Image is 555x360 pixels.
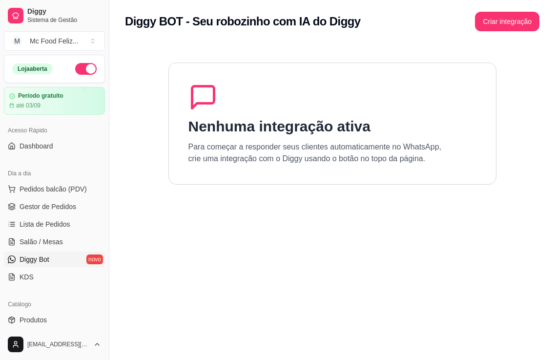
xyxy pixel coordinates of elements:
a: Lista de Pedidos [4,216,105,232]
p: Para começar a responder seus clientes automaticamente no WhatsApp, crie uma integração com o Dig... [188,141,442,165]
div: Loja aberta [12,64,53,74]
span: [EMAIL_ADDRESS][DOMAIN_NAME] [27,340,89,348]
div: Mc Food Feliz ... [30,36,79,46]
span: Lista de Pedidos [20,219,70,229]
button: Alterar Status [75,63,97,75]
span: Dashboard [20,141,53,151]
a: Salão / Mesas [4,234,105,250]
span: Gestor de Pedidos [20,202,76,212]
div: Catálogo [4,296,105,312]
article: até 03/09 [16,102,41,109]
a: Dashboard [4,138,105,154]
h1: Nenhuma integração ativa [188,118,370,135]
button: Select a team [4,31,105,51]
span: Diggy Bot [20,254,49,264]
span: Diggy [27,7,101,16]
span: Sistema de Gestão [27,16,101,24]
a: KDS [4,269,105,285]
a: DiggySistema de Gestão [4,4,105,27]
div: Acesso Rápido [4,123,105,138]
a: Produtos [4,312,105,328]
a: Diggy Botnovo [4,252,105,267]
span: M [12,36,22,46]
button: [EMAIL_ADDRESS][DOMAIN_NAME] [4,333,105,356]
span: KDS [20,272,34,282]
a: Gestor de Pedidos [4,199,105,214]
div: Dia a dia [4,166,105,181]
span: Salão / Mesas [20,237,63,247]
a: Período gratuitoaté 03/09 [4,87,105,115]
h2: Diggy BOT - Seu robozinho com IA do Diggy [125,14,361,29]
button: Criar integração [475,12,539,31]
button: Pedidos balcão (PDV) [4,181,105,197]
span: Pedidos balcão (PDV) [20,184,87,194]
span: Produtos [20,315,47,325]
article: Período gratuito [18,92,63,100]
